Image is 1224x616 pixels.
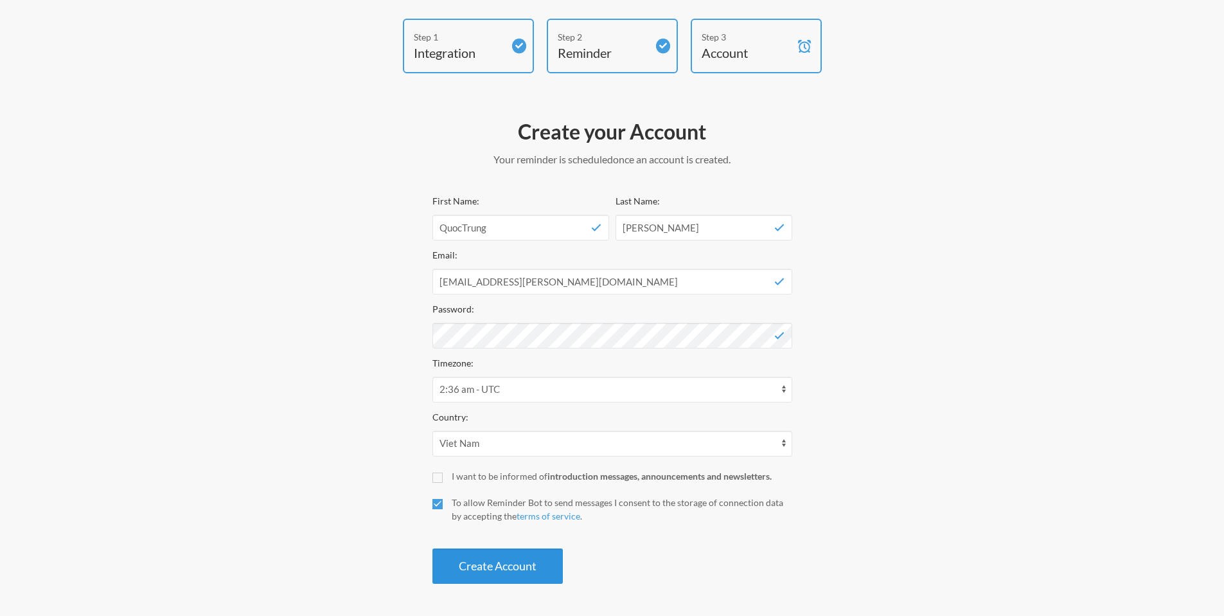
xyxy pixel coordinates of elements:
[432,548,563,584] button: Create Account
[558,30,648,44] div: Step 2
[432,303,474,314] label: Password:
[547,471,772,482] strong: introduction messages, announcements and newsletters.
[414,44,504,62] h4: Integration
[432,412,468,422] label: Country:
[702,30,792,44] div: Step 3
[432,499,443,509] input: To allow Reminder Bot to send messages I consent to the storage of connection data by accepting t...
[616,195,660,206] label: Last Name:
[432,473,443,483] input: I want to be informed ofintroduction messages, announcements and newsletters.
[452,496,792,523] div: To allow Reminder Bot to send messages I consent to the storage of connection data by accepting t...
[452,469,792,483] div: I want to be informed of
[432,195,479,206] label: First Name:
[432,249,457,260] label: Email:
[432,118,792,145] h2: Create your Account
[702,44,792,62] h4: Account
[414,30,504,44] div: Step 1
[432,152,792,167] p: Your reminder is scheduled once an account is created.
[517,511,580,521] a: terms of service
[558,44,648,62] h4: Reminder
[432,358,474,368] label: Timezone:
